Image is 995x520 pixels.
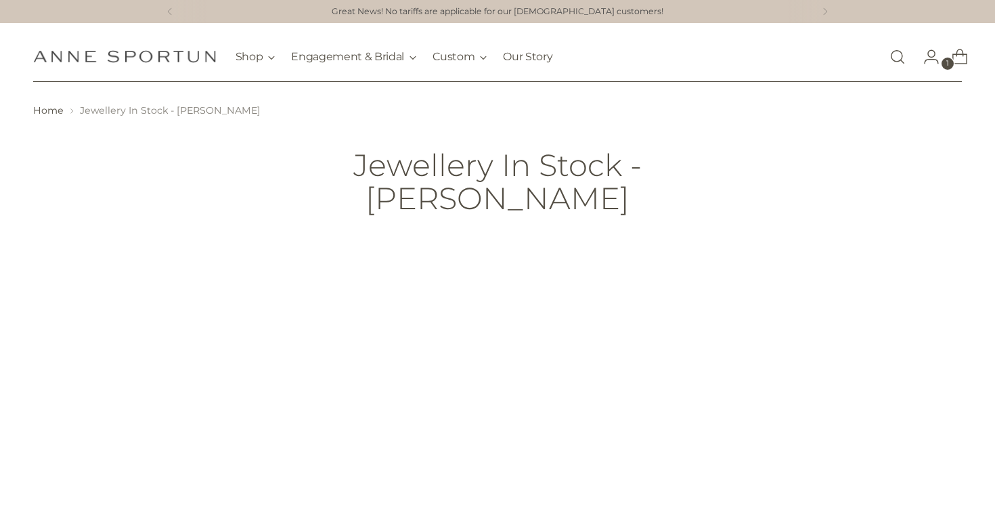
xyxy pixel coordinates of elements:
a: Great News! No tariffs are applicable for our [DEMOGRAPHIC_DATA] customers! [332,5,663,18]
h1: Jewellery In Stock - [PERSON_NAME] [245,148,751,215]
span: Jewellery In Stock - [PERSON_NAME] [80,104,261,116]
a: Go to the account page [912,43,939,70]
button: Shop [236,42,275,72]
span: 1 [942,58,954,70]
nav: breadcrumbs [33,104,963,118]
a: Anne Sportun Fine Jewellery [33,50,216,63]
a: Our Story [503,42,552,72]
button: Custom [433,42,487,72]
a: Open search modal [884,43,911,70]
button: Engagement & Bridal [291,42,416,72]
a: Home [33,104,64,116]
a: Open cart modal [941,43,968,70]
